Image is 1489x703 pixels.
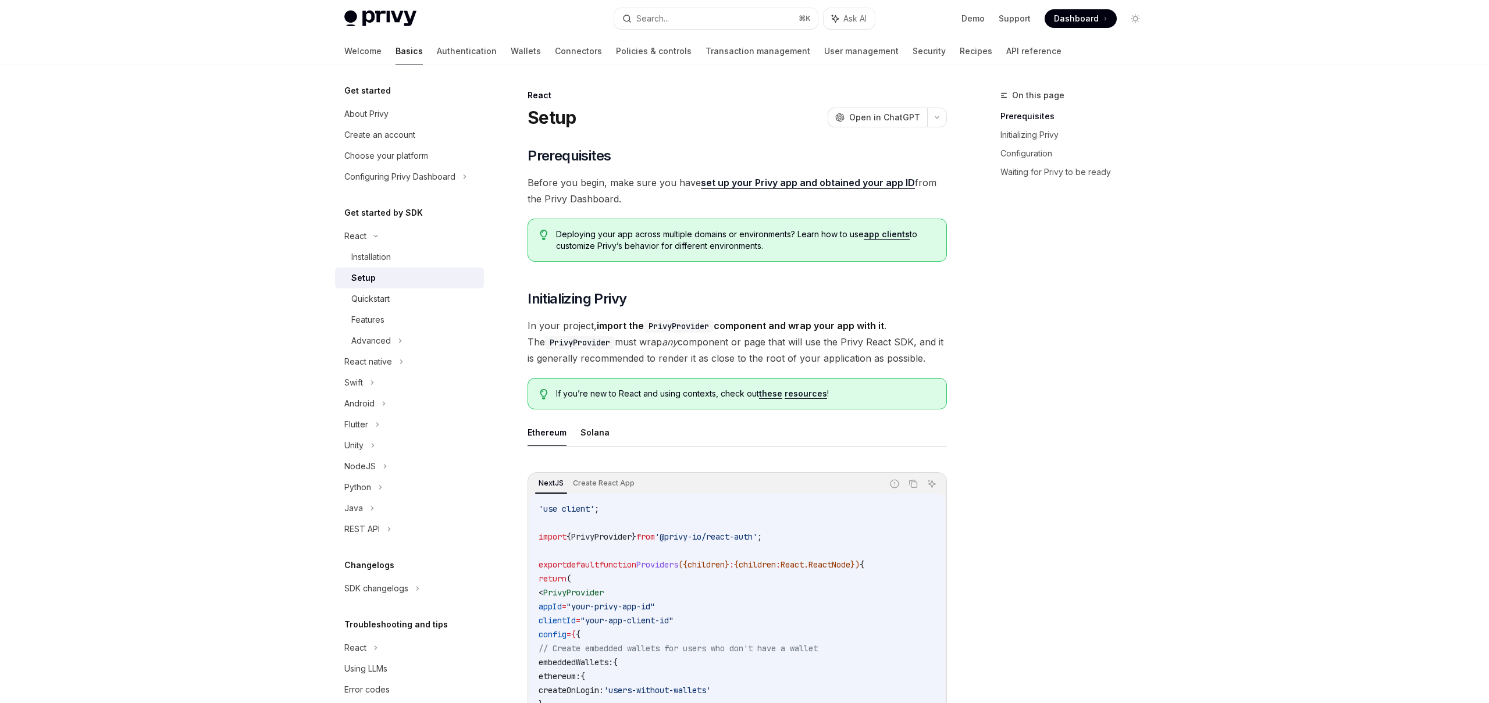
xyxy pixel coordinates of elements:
a: About Privy [335,104,484,124]
div: SDK changelogs [344,581,408,595]
span: On this page [1012,88,1064,102]
span: ⌘ K [799,14,811,23]
div: Using LLMs [344,662,387,676]
a: Transaction management [706,37,810,65]
button: Search...⌘K [614,8,818,29]
svg: Tip [540,389,548,399]
a: Prerequisites [1000,107,1154,126]
span: ({ [678,559,687,570]
span: Deploying your app across multiple domains or environments? Learn how to use to customize Privy’s... [556,229,935,252]
div: REST API [344,522,380,536]
a: Features [335,309,484,330]
div: Swift [344,376,363,390]
a: set up your Privy app and obtained your app ID [701,177,915,189]
svg: Tip [540,230,548,240]
span: . [804,559,808,570]
a: Dashboard [1045,9,1117,28]
button: Ethereum [528,419,567,446]
div: Installation [351,250,391,264]
button: Ask AI [824,8,875,29]
span: = [576,615,580,626]
span: Open in ChatGPT [849,112,920,123]
h5: Changelogs [344,558,394,572]
span: { [580,671,585,681]
span: "your-app-client-id" [580,615,674,626]
h5: Troubleshooting and tips [344,618,448,631]
a: Basics [396,37,423,65]
img: light logo [344,10,416,27]
span: PrivyProvider [543,587,604,598]
div: Quickstart [351,292,390,306]
a: Wallets [511,37,541,65]
a: Using LLMs [335,658,484,679]
a: app clients [864,229,910,240]
a: Configuration [1000,144,1154,163]
span: Before you begin, make sure you have from the Privy Dashboard. [528,174,947,207]
button: Ask AI [924,476,939,491]
div: Search... [636,12,669,26]
div: React [344,641,366,655]
div: Python [344,480,371,494]
span: ; [757,531,762,542]
a: Policies & controls [616,37,692,65]
div: Features [351,313,384,327]
a: API reference [1006,37,1061,65]
span: import [539,531,567,542]
code: PrivyProvider [545,336,615,349]
span: config [539,629,567,640]
span: : [776,559,781,570]
div: Setup [351,271,376,285]
span: clientId [539,615,576,626]
strong: import the component and wrap your app with it [597,320,884,331]
div: Create React App [569,476,638,490]
div: React native [344,355,392,369]
span: < [539,587,543,598]
span: React [781,559,804,570]
a: Security [913,37,946,65]
button: Toggle dark mode [1126,9,1145,28]
div: React [344,229,366,243]
span: from [636,531,655,542]
div: Java [344,501,363,515]
span: ( [567,573,571,584]
a: Demo [961,13,985,24]
h5: Get started [344,84,391,98]
a: Welcome [344,37,382,65]
span: Prerequisites [528,147,611,165]
button: Copy the contents from the code block [906,476,921,491]
span: = [567,629,571,640]
span: children [687,559,725,570]
div: Configuring Privy Dashboard [344,170,455,184]
span: export [539,559,567,570]
span: ReactNode [808,559,850,570]
div: Create an account [344,128,415,142]
span: function [599,559,636,570]
div: Error codes [344,683,390,697]
a: Setup [335,267,484,288]
code: PrivyProvider [644,320,714,333]
a: Create an account [335,124,484,145]
div: NextJS [535,476,567,490]
a: Error codes [335,679,484,700]
span: appId [539,601,562,612]
div: Android [344,397,375,411]
span: Dashboard [1054,13,1099,24]
div: Flutter [344,417,368,431]
a: Waiting for Privy to be ready [1000,163,1154,181]
button: Open in ChatGPT [828,108,927,127]
span: { [571,629,576,640]
span: // Create embedded wallets for users who don't have a wallet [539,643,818,654]
span: { [567,531,571,542]
span: { [576,629,580,640]
span: { [860,559,864,570]
a: Initializing Privy [1000,126,1154,144]
a: Recipes [960,37,992,65]
span: Initializing Privy [528,290,626,308]
span: default [567,559,599,570]
span: embeddedWallets: [539,657,613,668]
span: ; [594,504,599,514]
div: Choose your platform [344,149,428,163]
div: Advanced [351,334,391,348]
div: React [528,90,947,101]
a: Installation [335,247,484,267]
